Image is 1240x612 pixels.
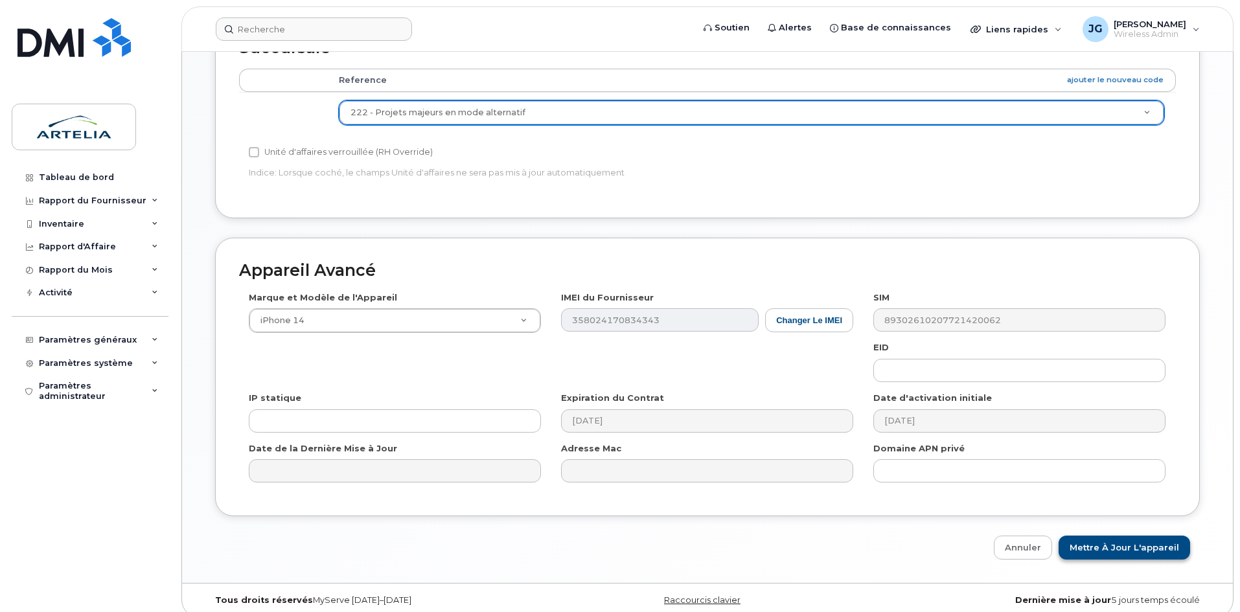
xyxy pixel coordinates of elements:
a: iPhone 14 [249,309,540,332]
label: Domaine APN privé [873,442,965,455]
label: Date d'activation initiale [873,392,992,404]
span: 222 - Projets majeurs en mode alternatif [350,108,525,117]
a: Base de connaissances [821,15,960,41]
strong: Dernière mise à jour [1015,595,1111,605]
h2: Appareil Avancé [239,262,1176,280]
span: Base de connaissances [841,21,951,34]
a: Raccourcis clavier [664,595,741,605]
p: Indice: Lorsque coché, le champs Unité d'affaires ne sera pas mis à jour automatiquement [249,166,853,179]
span: JG [1088,21,1103,37]
label: IP statique [249,392,301,404]
span: Alertes [779,21,812,34]
th: Reference [327,69,1176,92]
span: Liens rapides [986,24,1048,34]
button: Changer le IMEI [765,308,853,332]
a: ajouter le nouveau code [1067,74,1164,85]
label: IMEI du Fournisseur [561,291,654,304]
span: Soutien [715,21,750,34]
div: Liens rapides [961,16,1071,42]
a: Annuler [994,536,1052,560]
label: Unité d'affaires verrouillée (RH Override) [249,144,433,160]
h2: Succursale [239,39,1176,57]
div: MyServe [DATE]–[DATE] [205,595,540,606]
input: Recherche [216,17,412,41]
label: EID [873,341,889,354]
span: iPhone 14 [253,315,304,326]
input: Mettre à jour l'appareil [1059,536,1190,560]
a: Alertes [759,15,821,41]
strong: Tous droits réservés [215,595,313,605]
label: Marque et Modèle de l'Appareil [249,291,397,304]
div: 5 jours temps écoulé [875,595,1210,606]
label: Adresse Mac [561,442,621,455]
label: Date de la Dernière Mise à Jour [249,442,397,455]
input: Unité d'affaires verrouillée (RH Override) [249,147,259,157]
div: Justin Gauthier [1074,16,1209,42]
span: [PERSON_NAME] [1114,19,1186,29]
span: Wireless Admin [1114,29,1186,40]
a: 222 - Projets majeurs en mode alternatif [339,101,1164,124]
a: Soutien [695,15,759,41]
label: Expiration du Contrat [561,392,664,404]
label: SIM [873,291,890,304]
